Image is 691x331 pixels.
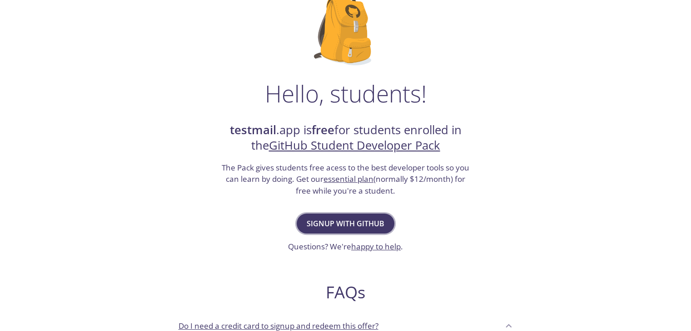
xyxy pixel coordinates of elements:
h1: Hello, students! [265,80,427,107]
h2: .app is for students enrolled in the [221,122,471,154]
a: happy to help [351,241,401,252]
a: essential plan [323,174,373,184]
span: Signup with GitHub [307,217,384,230]
h3: The Pack gives students free acess to the best developer tools so you can learn by doing. Get our... [221,162,471,197]
button: Signup with GitHub [297,214,394,234]
h3: Questions? We're . [288,241,403,253]
a: GitHub Student Developer Pack [269,137,440,153]
strong: testmail [230,122,276,138]
strong: free [312,122,334,138]
h2: FAQs [171,282,520,302]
